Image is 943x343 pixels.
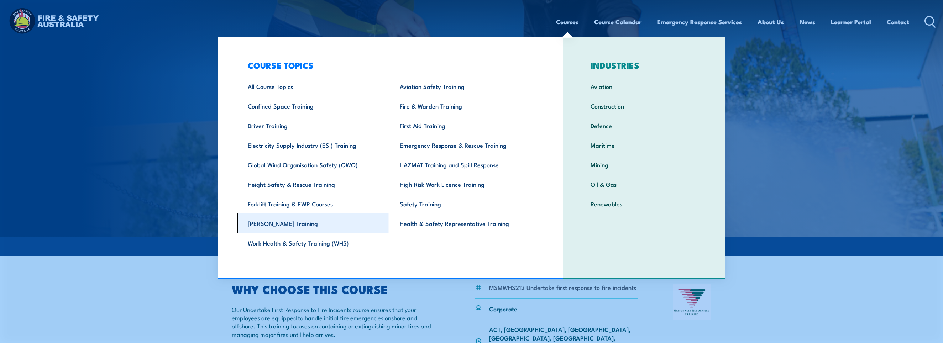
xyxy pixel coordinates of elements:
a: Renewables [580,194,709,213]
a: About Us [758,12,784,31]
a: Electricity Supply Industry (ESI) Training [237,135,389,155]
a: Work Health & Safety Training (WHS) [237,233,389,253]
a: Aviation [580,76,709,96]
a: Contact [887,12,910,31]
a: Course Calendar [594,12,642,31]
a: Driver Training [237,116,389,135]
a: First Aid Training [389,116,541,135]
a: Oil & Gas [580,174,709,194]
a: Forklift Training & EWP Courses [237,194,389,213]
a: Mining [580,155,709,174]
a: Learner Portal [831,12,871,31]
a: All Course Topics [237,76,389,96]
a: Construction [580,96,709,116]
a: Height Safety & Rescue Training [237,174,389,194]
a: Fire & Warden Training [389,96,541,116]
a: Defence [580,116,709,135]
p: Corporate [489,305,517,313]
a: Safety Training [389,194,541,213]
a: [PERSON_NAME] Training [237,213,389,233]
a: Courses [556,12,579,31]
a: Emergency Response & Rescue Training [389,135,541,155]
a: Aviation Safety Training [389,76,541,96]
a: High Risk Work Licence Training [389,174,541,194]
a: Confined Space Training [237,96,389,116]
a: News [800,12,816,31]
li: MSMWHS212 Undertake first response to fire incidents [489,283,636,291]
h3: INDUSTRIES [580,60,709,70]
a: HAZMAT Training and Spill Response [389,155,541,174]
p: Our Undertake First Response to Fire Incidents course ensures that your employees are equipped to... [232,305,440,339]
a: Health & Safety Representative Training [389,213,541,233]
h3: COURSE TOPICS [237,60,541,70]
a: Global Wind Organisation Safety (GWO) [237,155,389,174]
a: Emergency Response Services [658,12,742,31]
img: Nationally Recognised Training logo. [673,284,711,320]
a: Maritime [580,135,709,155]
h2: WHY CHOOSE THIS COURSE [232,284,440,294]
